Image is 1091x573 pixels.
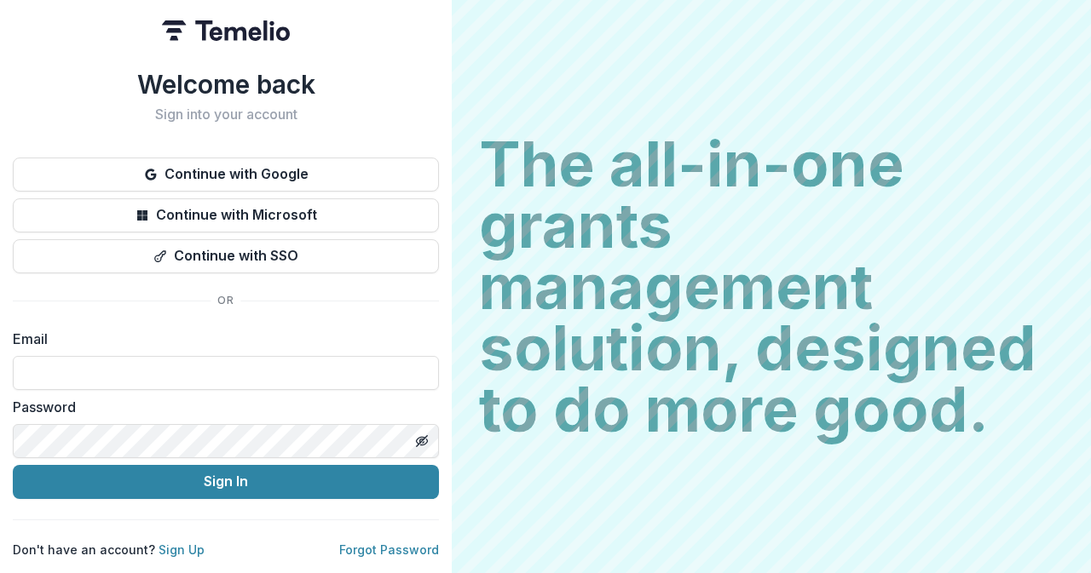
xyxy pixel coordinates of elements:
button: Continue with Google [13,158,439,192]
button: Toggle password visibility [408,427,436,455]
img: Temelio [162,20,290,41]
label: Password [13,397,429,417]
label: Email [13,329,429,349]
button: Continue with SSO [13,239,439,273]
h1: Welcome back [13,69,439,100]
button: Continue with Microsoft [13,198,439,232]
h2: Sign into your account [13,106,439,123]
a: Sign Up [159,542,205,557]
p: Don't have an account? [13,541,205,559]
a: Forgot Password [339,542,439,557]
button: Sign In [13,465,439,499]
